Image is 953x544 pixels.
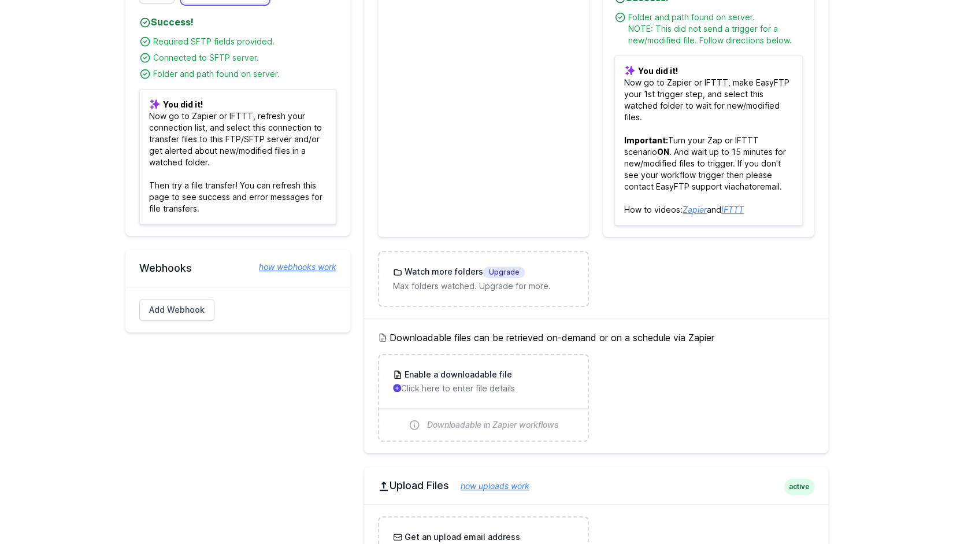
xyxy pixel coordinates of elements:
b: ON [657,147,669,157]
a: email [760,182,780,191]
div: Folder and path found on server. NOTE: This did not send a trigger for a new/modified file. Follo... [628,12,802,46]
a: IFTTT [721,205,744,214]
h3: Watch more folders [402,266,525,278]
a: chat [735,182,752,191]
a: Add Webhook [139,299,214,321]
a: Zapier [683,205,707,214]
iframe: Drift Widget Chat Controller [895,486,939,530]
p: Max folders watched. Upgrade for more. [393,280,574,292]
a: Watch more foldersUpgrade Max folders watched. Upgrade for more. [379,252,588,306]
div: Connected to SFTP server. [153,52,336,64]
b: You did it! [638,66,678,76]
a: Enable a downloadable file Click here to enter file details Downloadable in Zapier workflows [379,355,588,441]
span: active [784,479,814,495]
span: Downloadable in Zapier workflows [427,419,559,431]
b: You did it! [163,99,203,109]
a: how webhooks work [247,261,336,273]
h3: Get an upload email address [402,531,520,543]
p: Click here to enter file details [393,383,574,394]
h3: Enable a downloadable file [402,369,512,380]
h2: Upload Files [378,479,814,493]
h5: Downloadable files can be retrieved on-demand or on a schedule via Zapier [378,331,814,345]
h4: Success! [139,15,336,29]
p: Now go to Zapier or IFTTT, refresh your connection list, and select this connection to transfer f... [139,89,336,224]
div: Required SFTP fields provided. [153,36,336,47]
b: Important: [624,135,668,145]
p: Now go to Zapier or IFTTT, make EasyFTP your 1st trigger step, and select this watched folder to ... [614,55,802,225]
span: Upgrade [483,267,525,278]
a: how uploads work [449,481,529,491]
h2: Webhooks [139,261,336,275]
div: Folder and path found on server. [153,68,336,80]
